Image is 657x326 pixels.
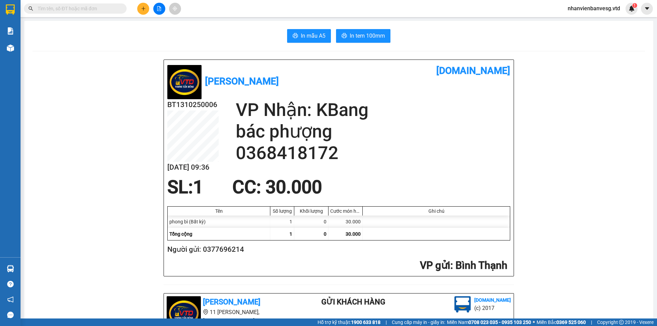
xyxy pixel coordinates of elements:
[7,44,14,52] img: warehouse-icon
[474,304,511,312] li: (c) 2017
[7,265,14,272] img: warehouse-icon
[296,208,326,214] div: Khối lượng
[167,177,193,198] span: SL:
[346,231,361,237] span: 30.000
[7,27,14,35] img: solution-icon
[392,318,445,326] span: Cung cấp máy in - giấy in:
[436,65,510,76] b: [DOMAIN_NAME]
[562,4,626,13] span: nhanvienbanvesg.vtd
[447,318,531,326] span: Miền Nam
[28,6,33,11] span: search
[629,5,635,12] img: icon-new-feature
[328,216,363,228] div: 30.000
[167,65,202,99] img: logo.jpg
[351,320,381,325] strong: 1900 633 818
[7,312,14,318] span: message
[330,208,361,214] div: Cước món hàng
[169,3,181,15] button: aim
[228,177,326,197] div: CC : 30.000
[167,259,507,273] h2: : Bình Thạnh
[205,76,279,87] b: [PERSON_NAME]
[474,297,511,303] b: [DOMAIN_NAME]
[350,31,385,40] span: In tem 100mm
[324,231,326,237] span: 0
[141,6,146,11] span: plus
[203,309,208,315] span: environment
[386,318,387,326] span: |
[454,296,471,313] img: logo.jpg
[236,121,510,142] h2: bác phượng
[619,320,624,325] span: copyright
[336,29,390,43] button: printerIn tem 100mm
[294,216,328,228] div: 0
[6,4,15,15] img: logo-vxr
[270,216,294,228] div: 1
[287,29,331,43] button: printerIn mẫu A5
[321,298,385,306] b: Gửi khách hàng
[632,3,637,8] sup: 1
[167,99,219,110] h2: BT1310250006
[203,298,260,306] b: [PERSON_NAME]
[169,231,192,237] span: Tổng cộng
[468,320,531,325] strong: 0708 023 035 - 0935 103 250
[7,281,14,287] span: question-circle
[537,318,586,326] span: Miền Bắc
[153,3,165,15] button: file-add
[293,33,298,39] span: printer
[556,320,586,325] strong: 0369 525 060
[157,6,162,11] span: file-add
[172,6,177,11] span: aim
[342,33,347,39] span: printer
[364,208,508,214] div: Ghi chú
[236,99,510,121] h2: VP Nhận: KBang
[167,162,219,173] h2: [DATE] 09:36
[420,259,450,271] span: VP gửi
[533,321,535,324] span: ⚪️
[644,5,650,12] span: caret-down
[137,3,149,15] button: plus
[167,244,507,255] h2: Người gửi: 0377696214
[7,296,14,303] span: notification
[169,208,268,214] div: Tên
[633,3,636,8] span: 1
[38,5,118,12] input: Tìm tên, số ĐT hoặc mã đơn
[301,31,325,40] span: In mẫu A5
[318,318,381,326] span: Hỗ trợ kỹ thuật:
[236,142,510,164] h2: 0368418172
[272,208,292,214] div: Số lượng
[591,318,592,326] span: |
[168,216,270,228] div: phong bì (Bất kỳ)
[289,231,292,237] span: 1
[193,177,203,198] span: 1
[641,3,653,15] button: caret-down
